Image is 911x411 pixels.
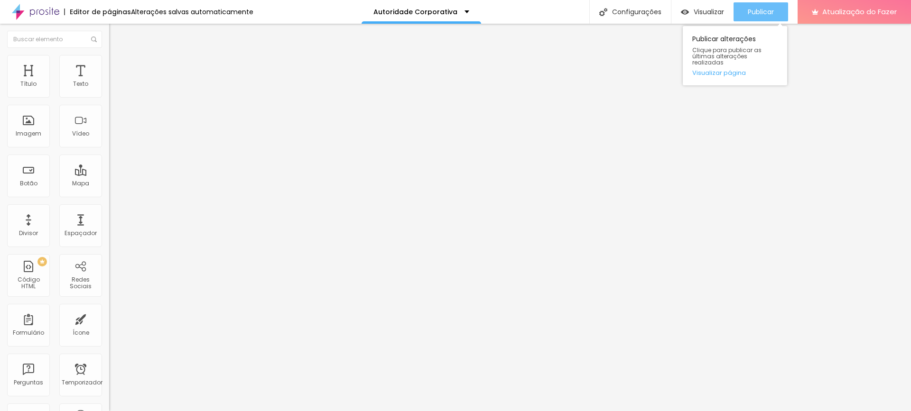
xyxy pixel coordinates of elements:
font: Mapa [72,179,89,187]
font: Código HTML [18,275,40,290]
font: Visualizar [694,7,724,17]
button: Publicar [734,2,788,21]
font: Editor de páginas [70,7,131,17]
font: Redes Sociais [70,275,92,290]
font: Espaçador [65,229,97,237]
font: Autoridade Corporativa [373,7,457,17]
font: Texto [73,80,88,88]
img: Ícone [599,8,607,16]
font: Botão [20,179,37,187]
font: Atualização do Fazer [822,7,897,17]
font: Publicar alterações [692,34,756,44]
button: Visualizar [671,2,734,21]
font: Imagem [16,129,41,137]
font: Temporizador [62,378,102,386]
font: Divisor [19,229,38,237]
font: Visualizar página [692,68,746,77]
font: Publicar [748,7,774,17]
font: Formulário [13,329,44,337]
font: Clique para publicar as últimas alterações realizadas [692,46,762,66]
a: Visualizar página [692,70,778,76]
img: Ícone [91,37,97,42]
iframe: Editor [109,24,911,411]
font: Título [20,80,37,88]
font: Ícone [73,329,89,337]
font: Alterações salvas automaticamente [131,7,253,17]
input: Buscar elemento [7,31,102,48]
font: Configurações [612,7,661,17]
img: view-1.svg [681,8,689,16]
font: Perguntas [14,378,43,386]
font: Vídeo [72,129,89,137]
